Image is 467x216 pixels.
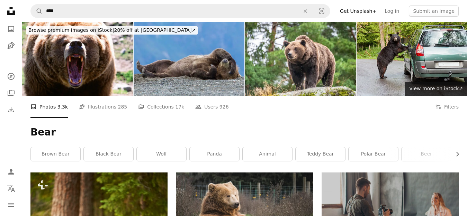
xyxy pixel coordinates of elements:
[409,6,459,17] button: Submit an image
[28,27,196,33] span: 20% off at [GEOGRAPHIC_DATA] ↗
[31,4,43,18] button: Search Unsplash
[402,147,451,161] a: beer
[4,39,18,53] a: Illustrations
[79,96,127,118] a: Illustrations 285
[4,181,18,195] button: Language
[243,147,292,161] a: animal
[435,96,459,118] button: Filters
[219,103,229,111] span: 926
[451,147,459,161] button: scroll list to the right
[298,4,313,18] button: Clear
[137,147,186,161] a: wolf
[380,6,403,17] a: Log in
[28,27,114,33] span: Browse premium images on iStock |
[30,4,330,18] form: Find visuals sitewide
[175,103,184,111] span: 17k
[30,126,459,139] h1: Bear
[84,147,133,161] a: black bear
[336,6,380,17] a: Get Unsplash+
[296,147,345,161] a: teddy bear
[31,147,80,161] a: brown bear
[349,147,398,161] a: polar bear
[4,103,18,116] a: Download History
[313,4,330,18] button: Visual search
[138,96,184,118] a: Collections 17k
[4,22,18,36] a: Photos
[409,86,463,91] span: View more on iStock ↗
[22,22,202,39] a: Browse premium images on iStock|20% off at [GEOGRAPHIC_DATA]↗
[22,22,133,96] img: Grizzly bear growling
[4,165,18,179] a: Log in / Sign up
[245,22,356,96] img: Brown bear on a rock
[195,96,228,118] a: Users 926
[4,69,18,83] a: Explore
[190,147,239,161] a: panda
[4,86,18,100] a: Collections
[134,22,244,96] img: Grizzly Bear Relaxing On Ground
[4,198,18,212] button: Menu
[405,82,467,96] a: View more on iStock↗
[118,103,127,111] span: 285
